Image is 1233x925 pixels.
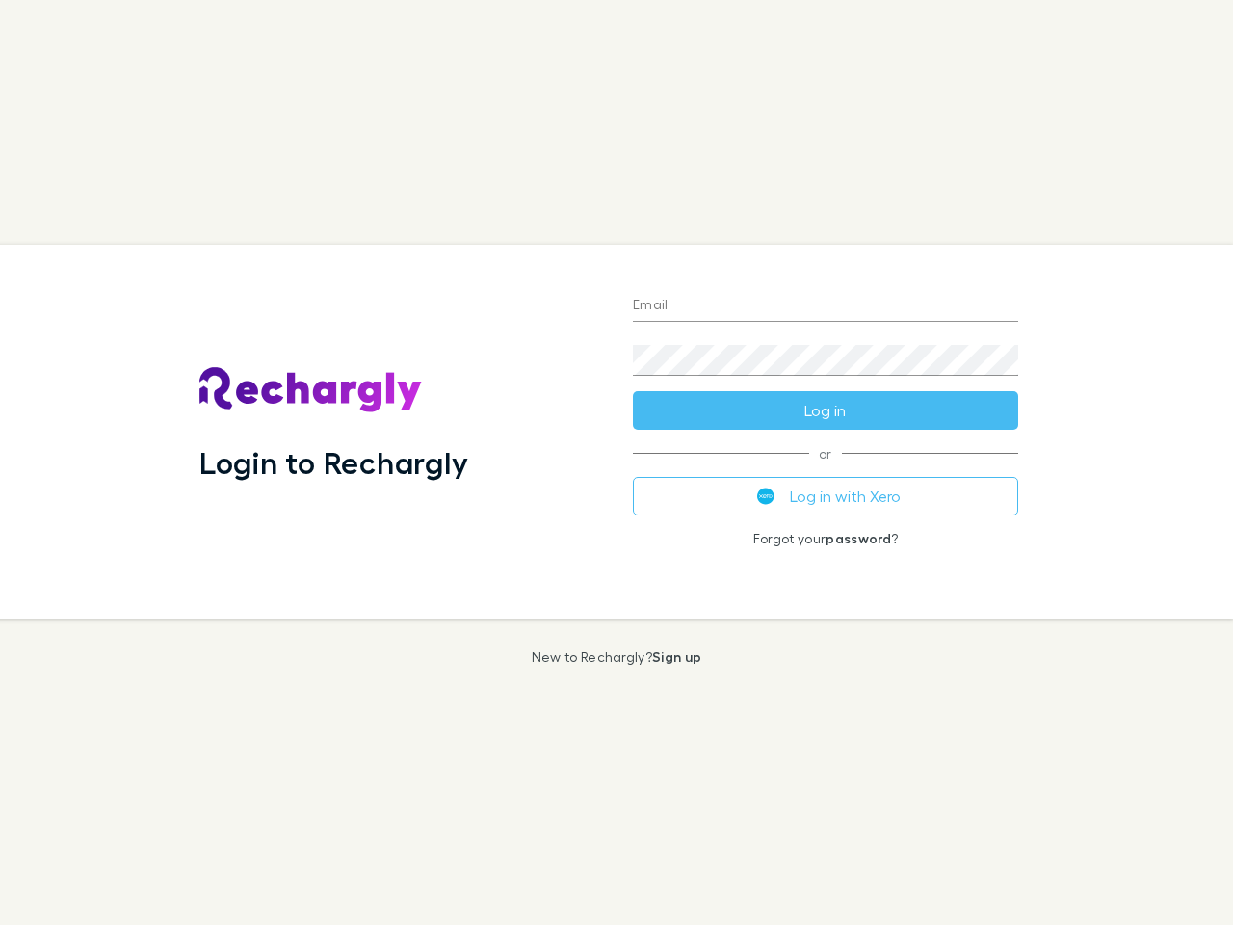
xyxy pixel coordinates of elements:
button: Log in [633,391,1018,430]
img: Rechargly's Logo [199,367,423,413]
img: Xero's logo [757,488,774,505]
h1: Login to Rechargly [199,444,468,481]
span: or [633,453,1018,454]
p: New to Rechargly? [532,649,702,665]
a: password [826,530,891,546]
button: Log in with Xero [633,477,1018,515]
a: Sign up [652,648,701,665]
p: Forgot your ? [633,531,1018,546]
